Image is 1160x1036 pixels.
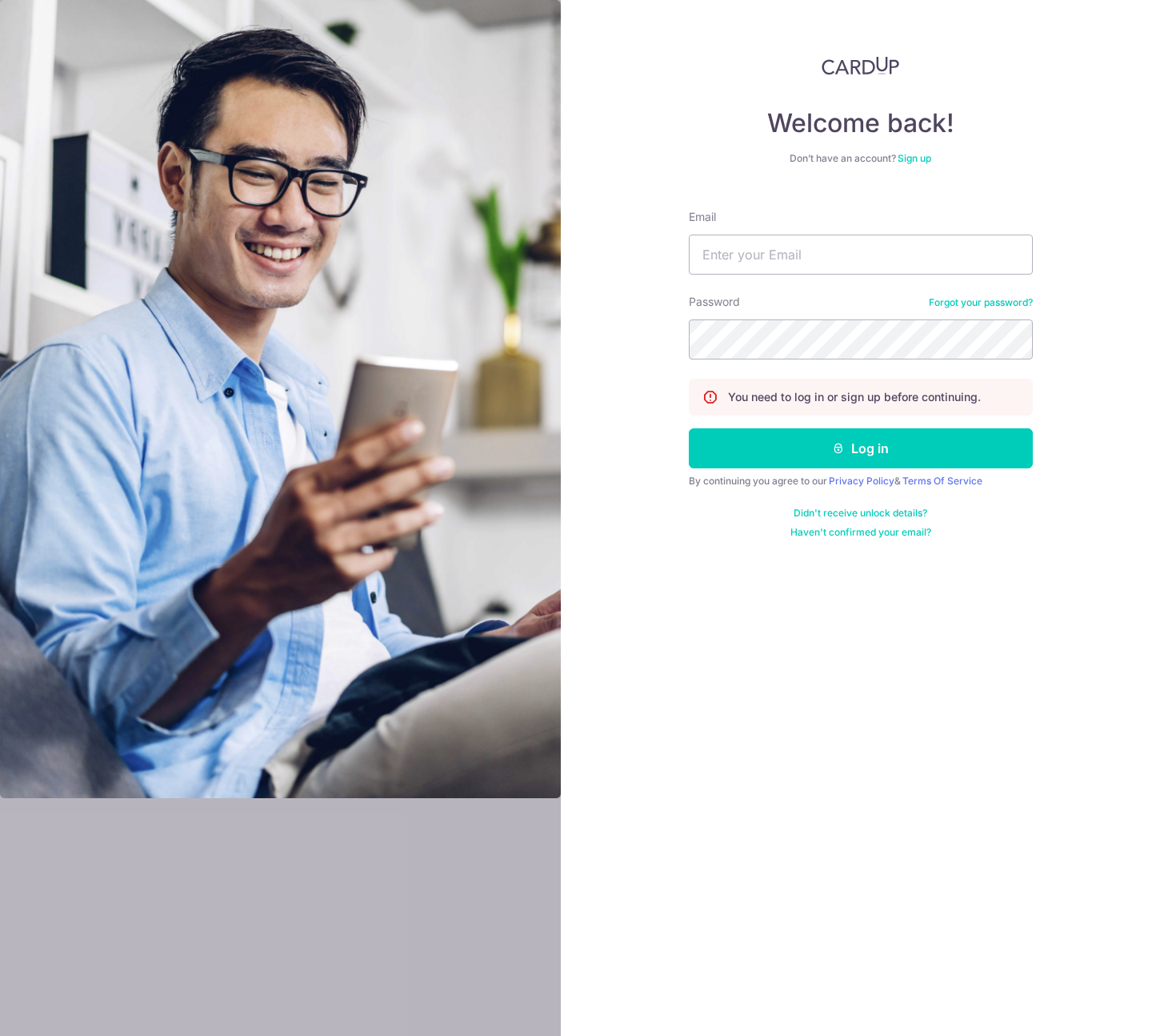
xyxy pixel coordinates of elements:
div: Don’t have an account? [689,152,1033,165]
img: CardUp Logo [822,56,900,75]
button: Log in [689,428,1033,468]
a: Forgot your password? [929,296,1033,309]
a: Terms Of Service [902,475,982,487]
label: Email [689,209,716,225]
a: Didn't receive unlock details? [794,507,927,520]
a: Haven't confirmed your email? [790,526,931,539]
a: Sign up [898,152,931,164]
a: Privacy Policy [829,475,894,487]
input: Enter your Email [689,235,1033,275]
h4: Welcome back! [689,107,1033,139]
div: By continuing you agree to our & [689,475,1033,488]
p: You need to log in or sign up before continuing. [728,389,981,405]
label: Password [689,294,740,310]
